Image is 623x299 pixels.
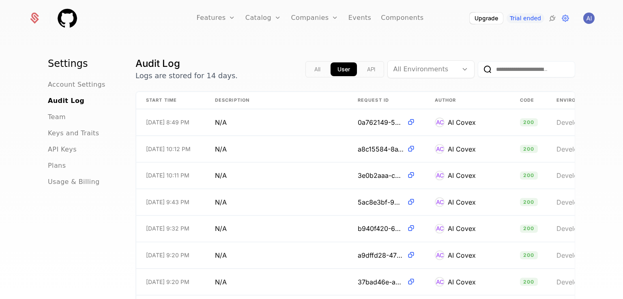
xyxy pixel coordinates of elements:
div: AI Covex [448,277,476,286]
a: Keys and Traits [48,128,99,138]
a: Integrations [548,13,557,23]
span: [DATE] 8:49 PM [146,118,189,126]
span: N/A [215,277,227,286]
span: 200 [520,145,538,153]
span: N/A [215,250,227,260]
div: AC [435,277,445,286]
div: Text alignment [305,61,384,77]
nav: Main [48,57,116,187]
span: Development [556,145,597,153]
span: [DATE] 9:20 PM [146,278,189,286]
div: AI Covex [448,224,476,233]
span: Development [556,118,597,126]
th: Request ID [348,92,425,109]
span: 200 [520,278,538,286]
span: b940f420-62b5-46b0-b553-23ca9572c72d [358,224,404,233]
span: [DATE] 9:43 PM [146,198,189,206]
th: Author [425,92,510,109]
a: Plans [48,161,66,171]
span: 0a762149-5b0f-410e-b36e-5330c8eff08f [358,117,404,127]
div: AC [435,117,445,127]
span: Development [556,224,597,233]
span: a9dffd28-4758-45e4-b5a5-db6d433aca87 [358,250,404,260]
button: Upgrade [470,13,503,24]
span: N/A [215,171,227,180]
p: Logs are stored for 14 days. [135,70,238,81]
div: AC [435,250,445,260]
span: N/A [215,224,227,233]
span: 37bad46e-aa99-4f8a-97a0-2e8c2b82d3bf [358,277,404,286]
div: AC [435,197,445,207]
button: app [331,62,357,76]
a: Account Settings [48,80,105,90]
a: Trial ended [507,13,544,23]
span: Development [556,278,597,286]
span: Development [556,251,597,259]
h1: Settings [48,57,116,70]
div: AI Covex [448,171,476,180]
a: Usage & Billing [48,177,100,187]
th: Description [205,92,348,109]
span: 200 [520,118,538,126]
span: 200 [520,171,538,179]
span: [DATE] 9:20 PM [146,251,189,259]
span: 3e0b2aaa-c49e-4368-b984-5ed219c29dc3 [358,171,404,180]
a: Audit Log [48,96,84,106]
th: Code [510,92,547,109]
span: 200 [520,224,538,233]
a: Settings [561,13,570,23]
div: AC [435,224,445,233]
div: AI Covex [448,250,476,260]
button: Open user button [583,13,595,24]
span: [DATE] 9:32 PM [146,224,189,233]
div: AI Covex [448,117,476,127]
span: 200 [520,251,538,259]
span: [DATE] 10:12 PM [146,145,191,153]
span: N/A [215,144,227,154]
span: 200 [520,198,538,206]
div: AI Covex [448,144,476,154]
h1: Audit Log [135,57,238,70]
span: Development [556,171,597,179]
div: AC [435,144,445,154]
div: AI Covex [448,197,476,207]
th: Start Time [136,92,205,109]
span: N/A [215,117,227,127]
span: a8c15584-8a1e-4ce2-b163-af5c9666672c [358,144,404,154]
div: AC [435,171,445,180]
button: api [360,62,382,76]
a: API Keys [48,145,77,154]
span: Development [556,198,597,206]
a: Team [48,112,66,122]
span: N/A [215,197,227,207]
span: [DATE] 10:11 PM [146,171,189,179]
button: all [307,62,327,76]
img: AI NMP [58,9,77,28]
span: 5ac8e3bf-9037-4794-8b56-5aa3062621f5 [358,197,404,207]
img: AI Covex [583,13,595,24]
